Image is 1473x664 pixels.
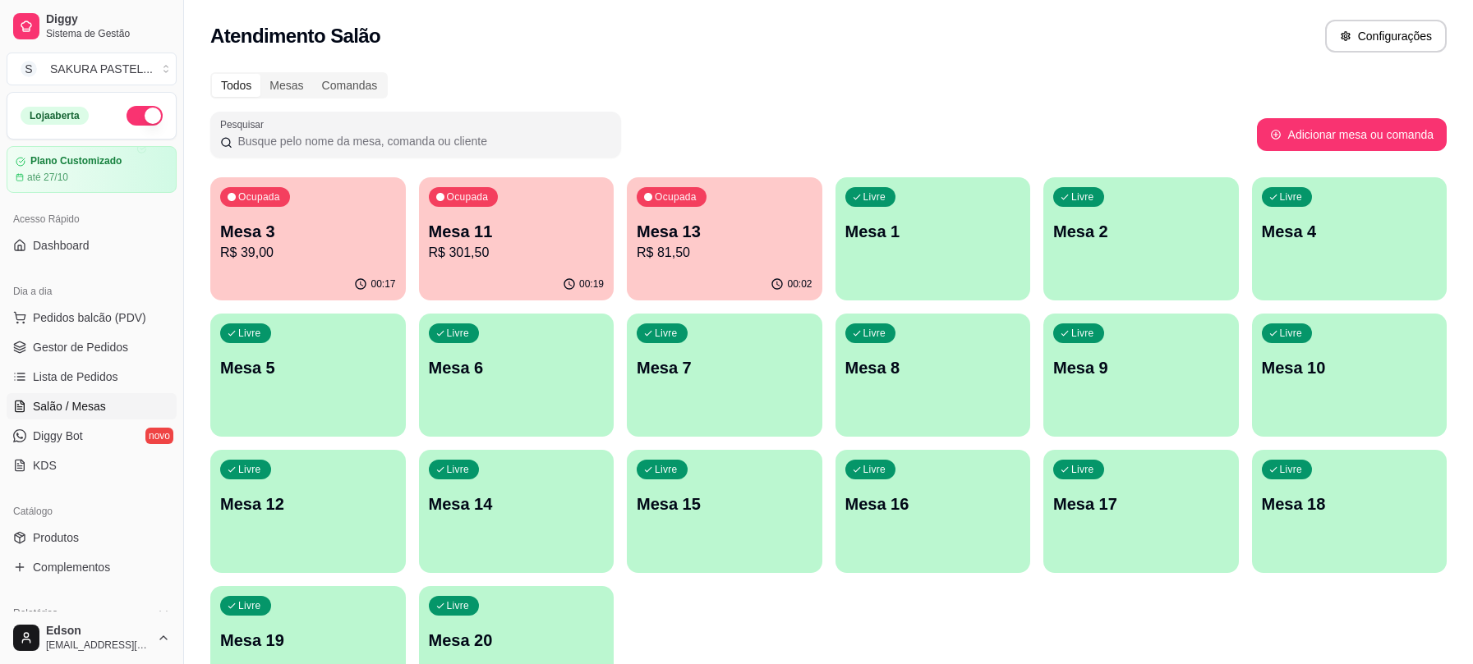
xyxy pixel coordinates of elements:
[21,61,37,77] span: S
[1262,356,1438,379] p: Mesa 10
[637,492,812,515] p: Mesa 15
[637,243,812,263] p: R$ 81,50
[429,220,605,243] p: Mesa 11
[371,277,395,291] p: 00:17
[238,327,261,340] p: Livre
[7,452,177,479] a: KDS
[7,393,177,419] a: Salão / Mesas
[33,398,106,414] span: Salão / Mesas
[50,61,153,77] div: SAKURA PASTEL ...
[1262,492,1438,515] p: Mesa 18
[447,190,489,204] p: Ocupada
[1071,327,1094,340] p: Livre
[33,309,146,326] span: Pedidos balcão (PDV)
[210,314,406,437] button: LivreMesa 5
[220,492,396,515] p: Mesa 12
[46,12,170,27] span: Diggy
[637,220,812,243] p: Mesa 13
[21,107,89,125] div: Loja aberta
[7,524,177,551] a: Produtos
[627,450,822,573] button: LivreMesa 15
[220,629,396,652] p: Mesa 19
[863,327,886,340] p: Livre
[637,356,812,379] p: Mesa 7
[579,277,604,291] p: 00:19
[33,457,57,474] span: KDS
[33,237,90,254] span: Dashboard
[845,492,1021,515] p: Mesa 16
[429,492,605,515] p: Mesa 14
[1257,118,1447,151] button: Adicionar mesa ou comanda
[447,599,470,612] p: Livre
[46,27,170,40] span: Sistema de Gestão
[7,53,177,85] button: Select a team
[210,450,406,573] button: LivreMesa 12
[429,629,605,652] p: Mesa 20
[1280,190,1303,204] p: Livre
[46,624,150,639] span: Edson
[7,334,177,360] a: Gestor de Pedidos
[419,450,615,573] button: LivreMesa 14
[27,171,68,184] article: até 27/10
[7,305,177,331] button: Pedidos balcão (PDV)
[220,117,269,131] label: Pesquisar
[1280,463,1303,476] p: Livre
[1325,20,1447,53] button: Configurações
[835,314,1031,437] button: LivreMesa 8
[447,463,470,476] p: Livre
[627,177,822,300] button: OcupadaMesa 13R$ 81,5000:02
[33,559,110,575] span: Complementos
[655,327,678,340] p: Livre
[1252,177,1448,300] button: LivreMesa 4
[863,190,886,204] p: Livre
[7,554,177,580] a: Complementos
[7,498,177,524] div: Catálogo
[238,190,280,204] p: Ocupada
[7,7,177,46] a: DiggySistema de Gestão
[33,339,128,355] span: Gestor de Pedidos
[863,463,886,476] p: Livre
[1071,463,1094,476] p: Livre
[13,607,58,620] span: Relatórios
[419,177,615,300] button: OcupadaMesa 11R$ 301,5000:19
[1043,177,1239,300] button: LivreMesa 2
[212,74,260,97] div: Todos
[7,232,177,259] a: Dashboard
[220,220,396,243] p: Mesa 3
[655,463,678,476] p: Livre
[845,220,1021,243] p: Mesa 1
[1043,450,1239,573] button: LivreMesa 17
[30,155,122,167] article: Plano Customizado
[127,106,163,126] button: Alterar Status
[46,639,150,652] span: [EMAIL_ADDRESS][DOMAIN_NAME]
[210,177,406,300] button: OcupadaMesa 3R$ 39,0000:17
[1262,220,1438,243] p: Mesa 4
[7,364,177,390] a: Lista de Pedidos
[419,314,615,437] button: LivreMesa 6
[210,23,380,49] h2: Atendimento Salão
[260,74,312,97] div: Mesas
[1252,314,1448,437] button: LivreMesa 10
[7,618,177,657] button: Edson[EMAIL_ADDRESS][DOMAIN_NAME]
[7,278,177,305] div: Dia a dia
[835,450,1031,573] button: LivreMesa 16
[429,356,605,379] p: Mesa 6
[787,277,812,291] p: 00:02
[7,206,177,232] div: Acesso Rápido
[220,243,396,263] p: R$ 39,00
[7,423,177,449] a: Diggy Botnovo
[1053,220,1229,243] p: Mesa 2
[238,599,261,612] p: Livre
[33,369,118,385] span: Lista de Pedidos
[835,177,1031,300] button: LivreMesa 1
[447,327,470,340] p: Livre
[1053,492,1229,515] p: Mesa 17
[1043,314,1239,437] button: LivreMesa 9
[627,314,822,437] button: LivreMesa 7
[655,190,697,204] p: Ocupada
[232,133,611,149] input: Pesquisar
[313,74,387,97] div: Comandas
[7,146,177,193] a: Plano Customizadoaté 27/10
[845,356,1021,379] p: Mesa 8
[429,243,605,263] p: R$ 301,50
